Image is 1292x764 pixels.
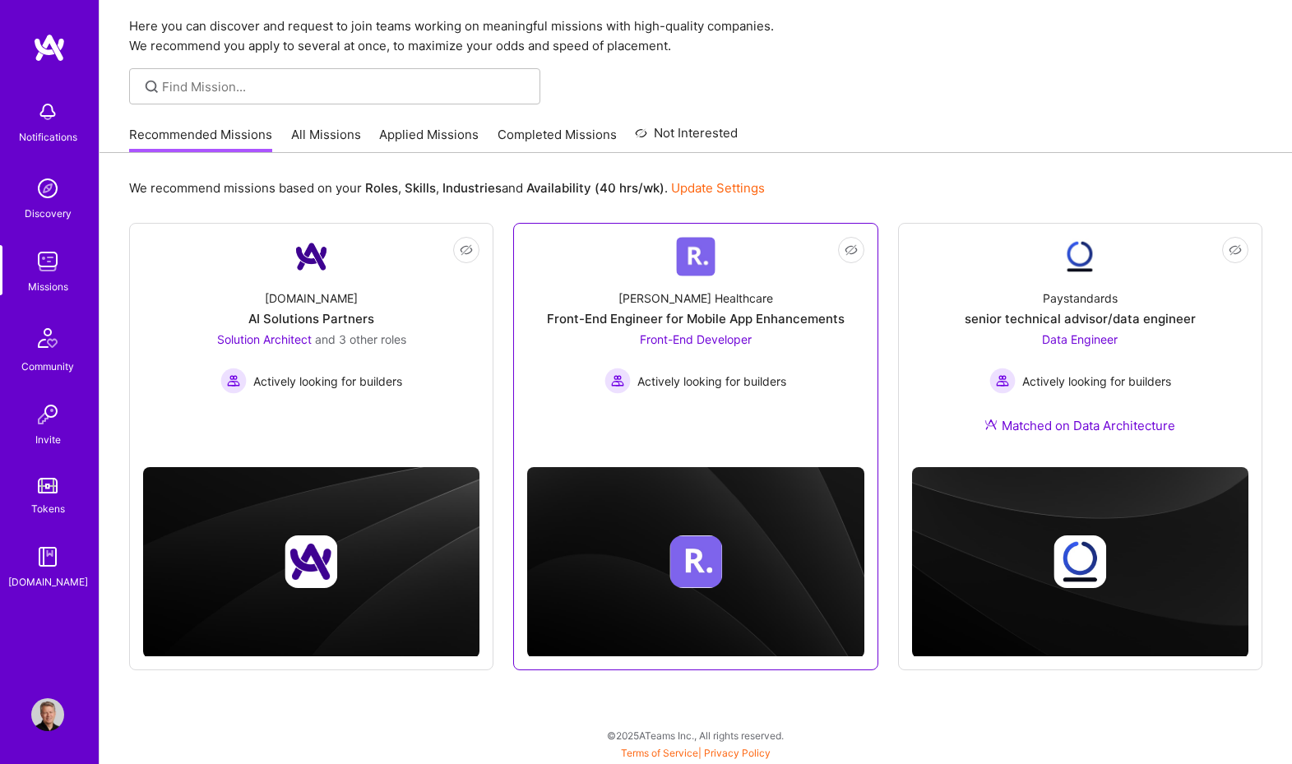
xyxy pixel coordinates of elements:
div: Paystandards [1043,289,1118,307]
b: Skills [405,180,436,196]
a: Applied Missions [379,126,479,153]
img: Company Logo [292,237,331,276]
a: Update Settings [671,180,765,196]
img: cover [912,467,1248,657]
div: Tokens [31,500,65,517]
span: Front-End Developer [640,332,752,346]
img: bell [31,95,64,128]
div: senior technical advisor/data engineer [965,310,1196,327]
a: Not Interested [635,123,738,153]
a: Privacy Policy [704,747,771,759]
span: and 3 other roles [315,332,406,346]
i: icon EyeClosed [845,243,858,257]
a: All Missions [291,126,361,153]
i: icon EyeClosed [460,243,473,257]
p: Here you can discover and request to join teams working on meaningful missions with high-quality ... [129,16,1262,56]
span: Solution Architect [217,332,312,346]
div: AI Solutions Partners [248,310,374,327]
div: Missions [28,278,68,295]
span: Actively looking for builders [1022,373,1171,390]
b: Roles [365,180,398,196]
div: Matched on Data Architecture [984,417,1175,434]
b: Industries [442,180,502,196]
img: cover [527,467,864,657]
div: [DOMAIN_NAME] [265,289,358,307]
img: logo [33,33,66,63]
a: Company LogoPaystandardssenior technical advisor/data engineerData Engineer Actively looking for ... [912,237,1248,454]
img: Company logo [285,535,338,588]
img: Company Logo [1060,237,1100,276]
img: Actively looking for builders [604,368,631,394]
div: Front-End Engineer for Mobile App Enhancements [547,310,845,327]
img: Actively looking for builders [220,368,247,394]
b: Availability (40 hrs/wk) [526,180,665,196]
i: icon EyeClosed [1229,243,1242,257]
img: tokens [38,478,58,493]
a: Company Logo[DOMAIN_NAME]AI Solutions PartnersSolution Architect and 3 other rolesActively lookin... [143,237,479,440]
p: We recommend missions based on your , , and . [129,179,765,197]
img: teamwork [31,245,64,278]
img: Community [28,318,67,358]
img: Company logo [669,535,722,588]
img: Invite [31,398,64,431]
div: [DOMAIN_NAME] [8,573,88,590]
img: User Avatar [31,698,64,731]
img: Actively looking for builders [989,368,1016,394]
img: cover [143,467,479,657]
a: Company Logo[PERSON_NAME] HealthcareFront-End Engineer for Mobile App EnhancementsFront-End Devel... [527,237,864,440]
a: Completed Missions [498,126,617,153]
span: Data Engineer [1042,332,1118,346]
img: Ateam Purple Icon [984,418,998,431]
input: Find Mission... [162,78,528,95]
div: © 2025 ATeams Inc., All rights reserved. [99,715,1292,756]
a: User Avatar [27,698,68,731]
img: Company logo [1054,535,1106,588]
div: [PERSON_NAME] Healthcare [618,289,773,307]
span: Actively looking for builders [253,373,402,390]
div: Discovery [25,205,72,222]
img: discovery [31,172,64,205]
i: icon SearchGrey [142,77,161,96]
span: Actively looking for builders [637,373,786,390]
img: Company Logo [676,237,715,276]
span: | [621,747,771,759]
div: Notifications [19,128,77,146]
a: Terms of Service [621,747,698,759]
a: Recommended Missions [129,126,272,153]
div: Community [21,358,74,375]
div: Invite [35,431,61,448]
img: guide book [31,540,64,573]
